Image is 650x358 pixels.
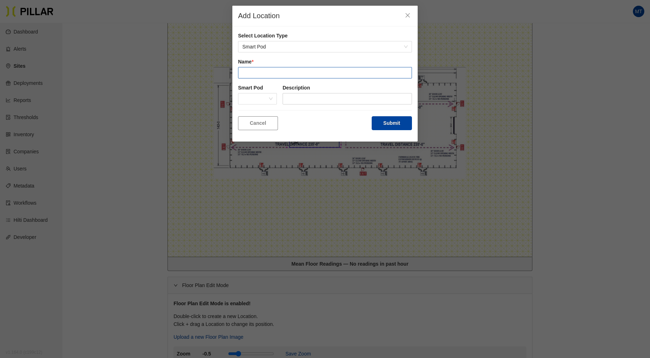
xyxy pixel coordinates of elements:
label: Smart Pod [238,84,277,92]
div: Add Location [238,11,401,20]
label: Select Location Type [238,32,412,40]
span: close [405,12,411,18]
label: Description [283,84,412,92]
button: Submit [372,116,412,130]
label: Name [238,58,412,66]
span: Smart Pod [242,41,408,52]
button: Cancel [238,116,278,130]
button: Close [398,6,418,26]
